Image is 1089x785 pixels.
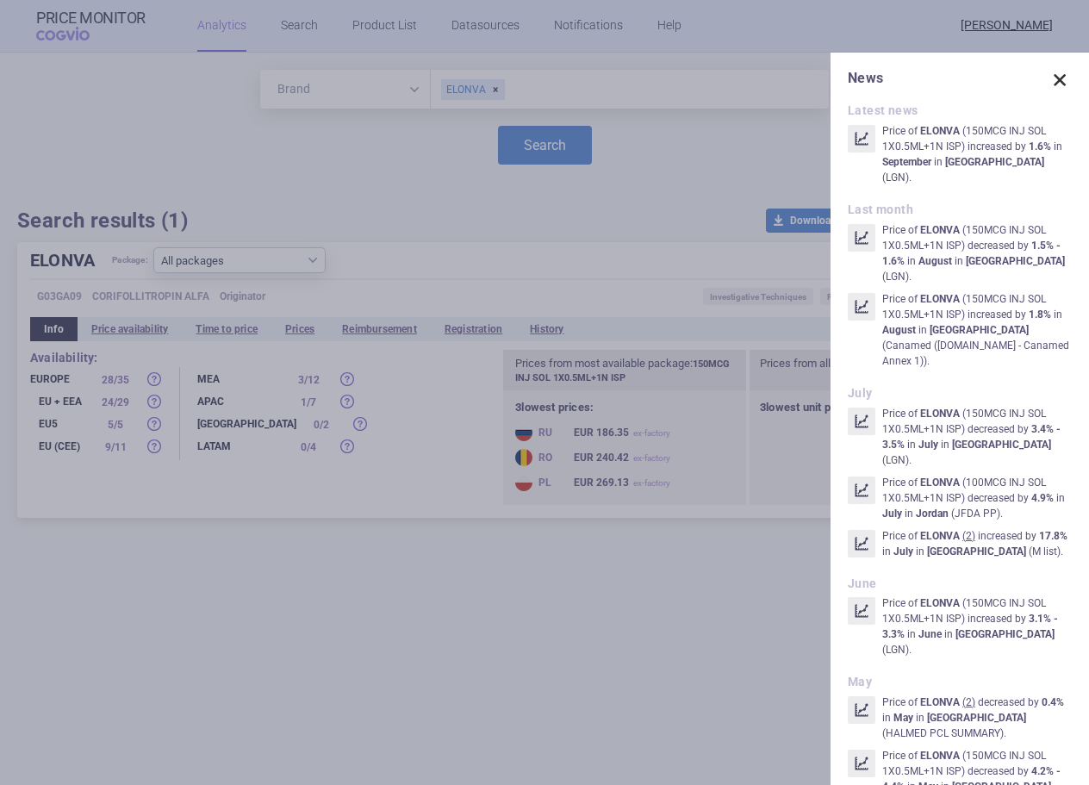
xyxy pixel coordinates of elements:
[848,675,1072,689] h2: May
[882,123,1072,185] p: Price of ( 150MCG INJ SOL 1X0.5ML+1N ISP ) increased by in in ( LGN ) .
[882,291,1072,369] p: Price of ( 150MCG INJ SOL 1X0.5ML+1N ISP ) increased by in in ( Canamed ([DOMAIN_NAME] - Canamed ...
[920,696,960,708] strong: ELONVA
[920,293,960,305] strong: ELONVA
[893,712,913,724] strong: May
[966,255,1065,267] strong: [GEOGRAPHIC_DATA]
[882,475,1072,521] p: Price of ( 100MCG INJ SOL 1X0.5ML+1N ISP ) decreased by in in ( JFDA PP ) .
[930,324,1029,336] strong: [GEOGRAPHIC_DATA]
[962,696,975,708] u: ( 2 )
[882,156,931,168] strong: September
[848,202,1072,217] h2: Last month
[848,386,1072,401] h2: July
[893,545,913,558] strong: July
[882,595,1072,657] p: Price of ( 150MCG INJ SOL 1X0.5ML+1N ISP ) increased by in in ( LGN ) .
[918,439,938,451] strong: July
[1029,308,1051,321] strong: 1.8%
[945,156,1044,168] strong: [GEOGRAPHIC_DATA]
[952,439,1051,451] strong: [GEOGRAPHIC_DATA]
[918,628,942,640] strong: June
[920,408,960,420] strong: ELONVA
[927,545,1026,558] strong: [GEOGRAPHIC_DATA]
[882,423,1061,451] strong: 3.4% - 3.5%
[882,508,902,520] strong: July
[927,712,1026,724] strong: [GEOGRAPHIC_DATA]
[848,103,1072,118] h2: Latest news
[1039,530,1067,542] strong: 17.8%
[882,528,1072,559] p: Price of increased by in in ( M list ) .
[1029,140,1051,153] strong: 1.6%
[962,530,975,542] u: ( 2 )
[920,224,960,236] strong: ELONVA
[848,576,1072,591] h2: June
[920,530,960,542] strong: ELONVA
[920,597,960,609] strong: ELONVA
[920,477,960,489] strong: ELONVA
[882,240,1061,267] strong: 1.5% - 1.6%
[918,255,952,267] strong: August
[955,628,1055,640] strong: [GEOGRAPHIC_DATA]
[848,70,1072,86] h1: News
[882,324,916,336] strong: August
[1031,492,1054,504] strong: 4.9%
[916,508,949,520] strong: Jordan
[920,125,960,137] strong: ELONVA
[1042,696,1064,708] strong: 0.4%
[920,750,960,762] strong: ELONVA
[882,222,1072,284] p: Price of ( 150MCG INJ SOL 1X0.5ML+1N ISP ) decreased by in in ( LGN ) .
[882,406,1072,468] p: Price of ( 150MCG INJ SOL 1X0.5ML+1N ISP ) decreased by in in ( LGN ) .
[882,695,1072,741] p: Price of decreased by in in ( HALMED PCL SUMMARY ) .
